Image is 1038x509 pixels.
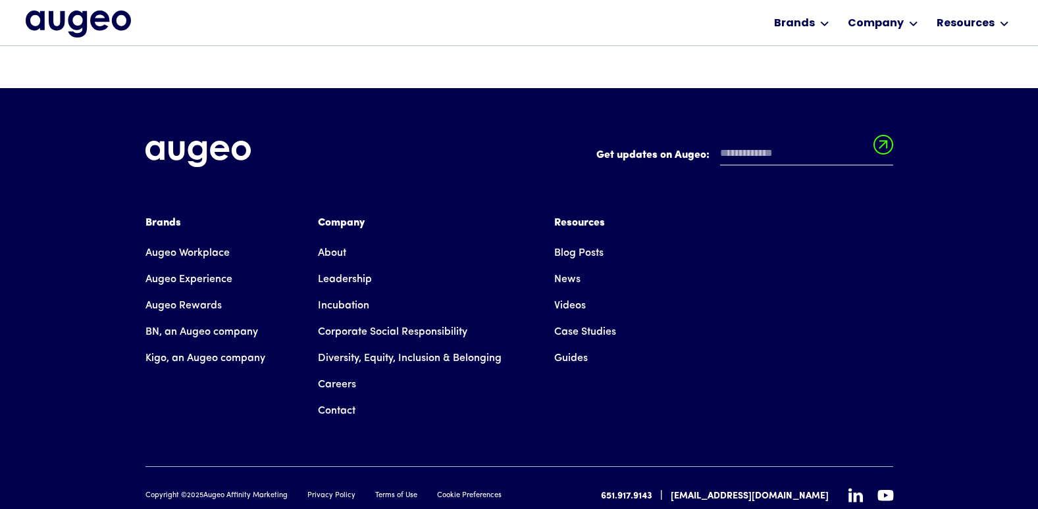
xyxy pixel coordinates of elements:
[660,488,663,504] div: |
[596,147,710,163] label: Get updates on Augeo:
[671,489,829,503] a: [EMAIL_ADDRESS][DOMAIN_NAME]
[873,135,893,162] input: Submit
[145,215,265,231] div: Brands
[774,16,815,32] div: Brands
[554,215,616,231] div: Resources
[145,240,230,266] a: Augeo Workplace
[375,491,417,502] a: Terms of Use
[437,491,502,502] a: Cookie Preferences
[318,293,369,319] a: Incubation
[554,345,588,372] a: Guides
[187,492,203,499] span: 2025
[26,11,131,37] a: home
[145,319,258,345] a: BN, an Augeo company
[937,16,995,32] div: Resources
[318,372,356,398] a: Careers
[318,345,502,372] a: Diversity, Equity, Inclusion & Belonging
[145,293,222,319] a: Augeo Rewards
[145,141,251,168] img: Augeo's full logo in white.
[145,345,265,372] a: Kigo, an Augeo company
[848,16,904,32] div: Company
[554,319,616,345] a: Case Studies
[318,398,355,424] a: Contact
[318,215,502,231] div: Company
[318,319,467,345] a: Corporate Social Responsibility
[26,11,131,37] img: Augeo's full logo in midnight blue.
[596,141,893,172] form: Email Form
[554,266,581,293] a: News
[145,491,288,502] div: Copyright © Augeo Affinity Marketing
[601,489,652,503] a: 651.917.9143
[145,266,232,293] a: Augeo Experience
[318,240,346,266] a: About
[307,491,355,502] a: Privacy Policy
[318,266,372,293] a: Leadership
[554,240,604,266] a: Blog Posts
[554,293,586,319] a: Videos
